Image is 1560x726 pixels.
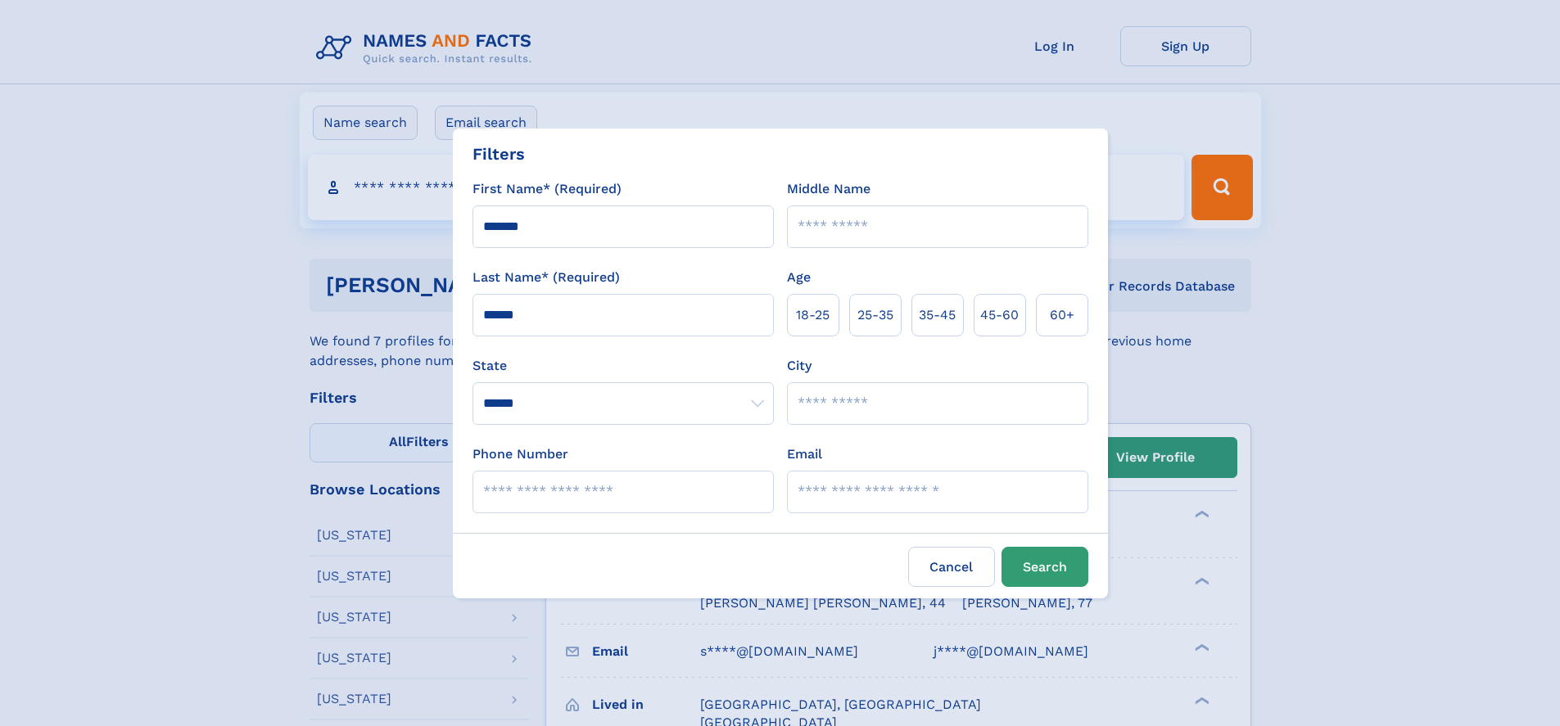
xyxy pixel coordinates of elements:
label: Email [787,444,822,464]
button: Search [1002,547,1088,587]
span: 45‑60 [980,305,1019,325]
span: 25‑35 [857,305,893,325]
span: 18‑25 [796,305,830,325]
label: Phone Number [473,444,568,464]
span: 35‑45 [919,305,956,325]
label: Middle Name [787,179,870,199]
label: Last Name* (Required) [473,268,620,287]
label: Cancel [908,547,995,587]
label: First Name* (Required) [473,179,622,199]
label: State [473,356,774,376]
label: City [787,356,812,376]
label: Age [787,268,811,287]
div: Filters [473,142,525,166]
span: 60+ [1050,305,1074,325]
